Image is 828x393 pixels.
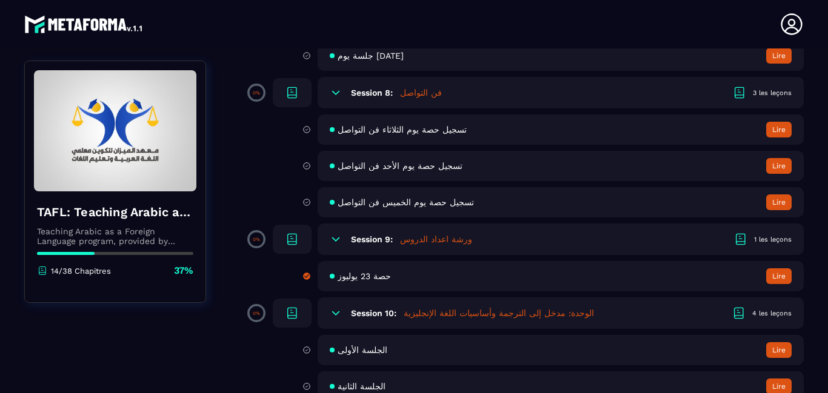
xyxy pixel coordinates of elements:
h5: الوحدة: مدخل إلى الترجمة وأساسيات اللغة الإنجليزية [404,307,594,319]
button: Lire [766,342,792,358]
div: 3 les leçons [753,88,792,97]
h5: ورشة اعداد الدروس [400,233,472,245]
h6: Session 8: [351,88,393,97]
p: 37% [174,264,193,277]
p: 0% [253,311,260,316]
button: Lire [766,48,792,64]
h5: فن التواصل [400,87,442,99]
img: banner [34,70,196,191]
h4: TAFL: Teaching Arabic as a Foreign Language program - June [37,203,193,220]
span: الجلسة الثانية [338,381,386,391]
button: Lire [766,158,792,174]
span: تسجيل حصة يوم الأحد فن التواصل [338,161,462,171]
p: 14/38 Chapitres [51,266,111,276]
div: 1 les leçons [754,235,792,244]
button: Lire [766,268,792,284]
span: الجلسة الأولى [338,345,387,355]
p: 0% [253,90,260,96]
span: تسجيل حصة يوم الثلاثاء فن التواصل [338,125,467,134]
span: حصة 23 يوليوز [338,271,391,281]
img: logo [24,12,144,36]
h6: Session 9: [351,234,393,244]
button: Lire [766,194,792,210]
div: 4 les leçons [752,309,792,318]
span: جلسة يوم [DATE] [338,51,404,61]
p: 0% [253,237,260,242]
span: تسجيل حصة يوم الخميس فن التواصل [338,197,474,207]
p: Teaching Arabic as a Foreign Language program, provided by AlMeezan Academy in the [GEOGRAPHIC_DATA] [37,226,193,246]
button: Lire [766,122,792,137]
h6: Session 10: [351,308,396,318]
